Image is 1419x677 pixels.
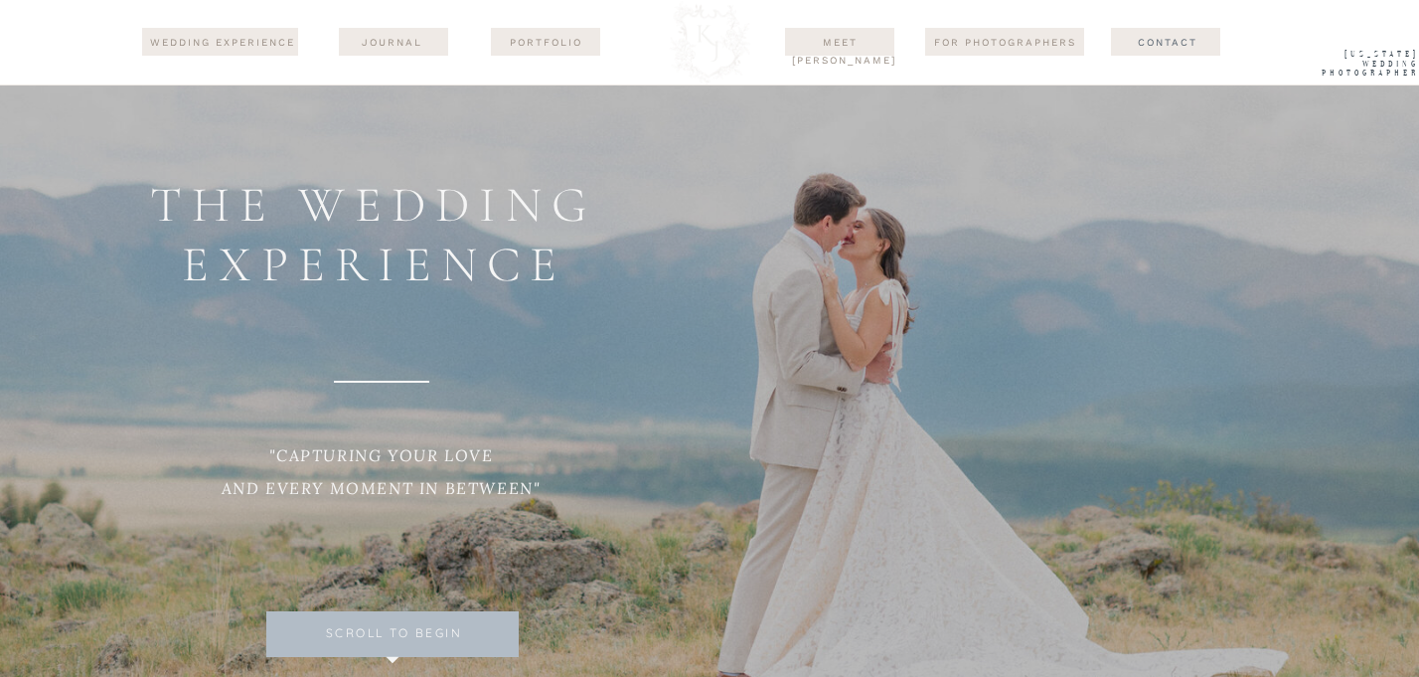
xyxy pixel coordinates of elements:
a: For Photographers [925,34,1084,50]
a: Contact [1098,34,1236,50]
a: [US_STATE] WEdding Photographer [1291,50,1419,84]
a: Meet [PERSON_NAME] [792,34,888,50]
a: wedding experience [147,34,297,52]
h2: the wedding experience [51,175,697,285]
a: Portfolio [498,34,594,50]
p: "CAPTURING YOUR LOVE AND EVERY MOMENT IN BETWEEN" [196,439,566,534]
a: journal [344,34,440,50]
a: Scroll to begin [242,626,546,653]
